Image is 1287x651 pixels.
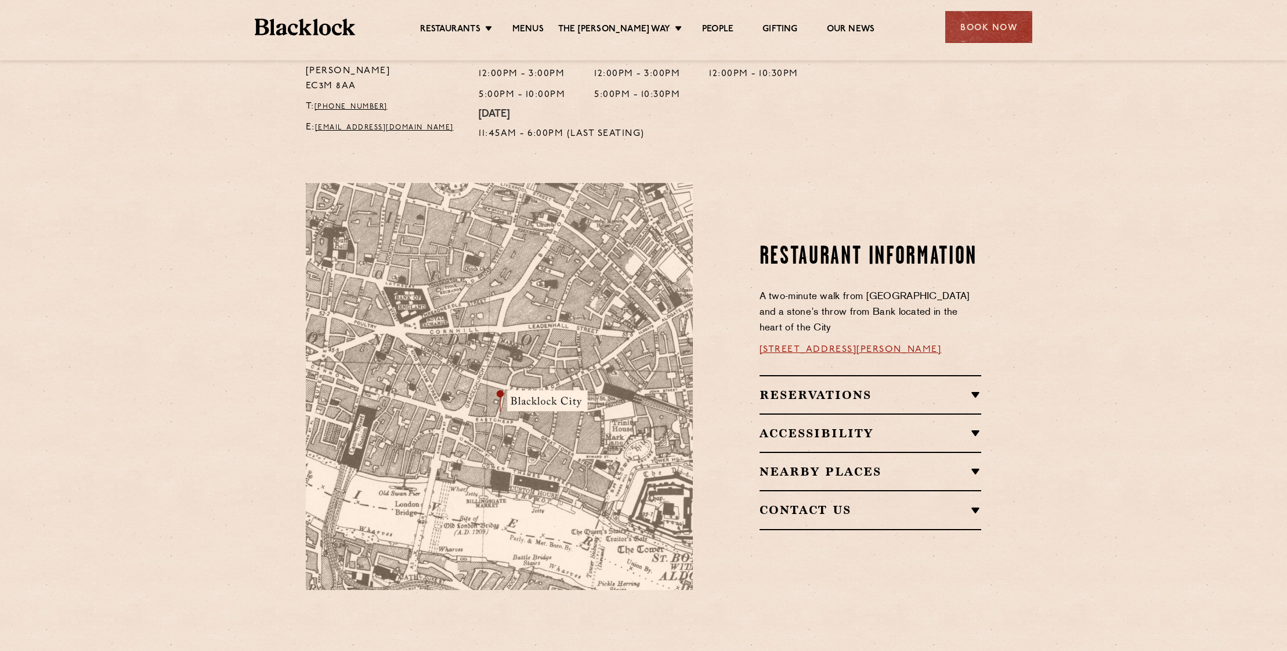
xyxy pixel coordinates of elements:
a: People [702,24,733,37]
img: svg%3E [568,482,731,591]
p: 11:45am - 6:00pm (Last Seating) [479,127,645,142]
img: BL_Textured_Logo-footer-cropped.svg [255,19,355,35]
p: 12:00pm - 3:00pm [594,67,680,82]
p: 5:00pm - 10:00pm [479,88,565,103]
a: Gifting [762,24,797,37]
p: T: [306,99,462,114]
p: A two-minute walk from [GEOGRAPHIC_DATA] and a stone’s throw from Bank located in the heart of th... [760,289,982,336]
p: [STREET_ADDRESS][PERSON_NAME] EC3M 8AA [306,49,462,94]
p: E: [306,120,462,135]
h2: Nearby Places [760,465,982,479]
p: 5:00pm - 10:30pm [594,88,680,103]
p: 12:00pm - 3:00pm [479,67,565,82]
h2: Restaurant Information [760,243,982,272]
a: [EMAIL_ADDRESS][DOMAIN_NAME] [315,124,454,131]
a: [STREET_ADDRESS][PERSON_NAME] [760,345,942,354]
h4: [DATE] [479,109,645,121]
a: Restaurants [420,24,480,37]
p: 12:00pm - 10:30pm [709,67,798,82]
a: Menus [512,24,544,37]
a: [PHONE_NUMBER] [314,103,388,110]
a: The [PERSON_NAME] Way [558,24,670,37]
h2: Reservations [760,388,982,402]
a: Our News [827,24,875,37]
h2: Contact Us [760,503,982,517]
div: Book Now [945,11,1032,43]
h2: Accessibility [760,426,982,440]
